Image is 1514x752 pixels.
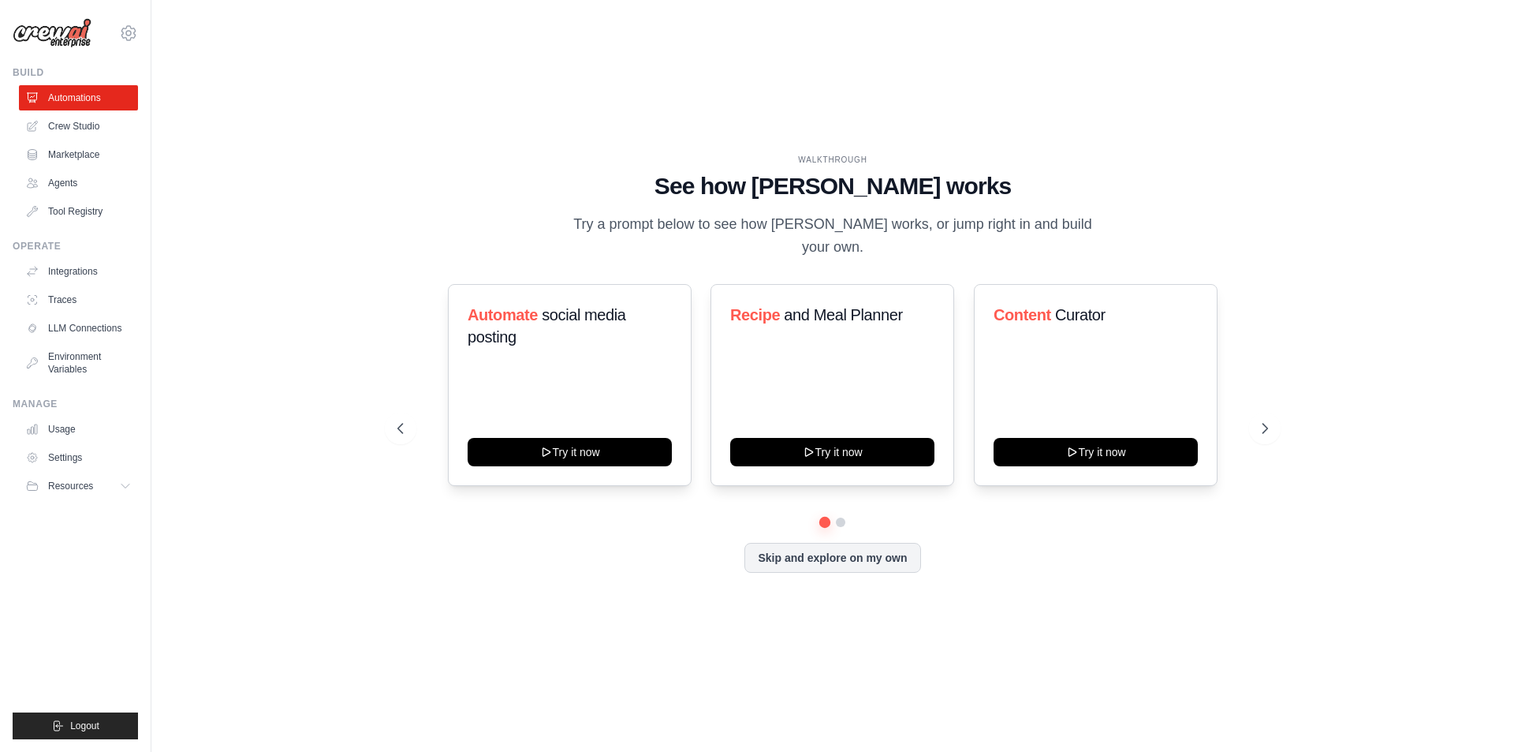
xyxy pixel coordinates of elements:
div: WALKTHROUGH [397,154,1268,166]
a: Usage [19,417,138,442]
button: Skip and explore on my own [744,543,920,573]
button: Logout [13,713,138,739]
span: Automate [468,306,538,324]
span: and Meal Planner [785,306,903,324]
a: Automations [19,85,138,110]
span: social media posting [468,306,626,346]
span: Recipe [730,306,780,324]
a: LLM Connections [19,316,138,341]
img: Logo [13,18,91,48]
button: Resources [19,473,138,499]
span: Logout [70,720,99,732]
a: Traces [19,287,138,312]
div: Manage [13,398,138,410]
h1: See how [PERSON_NAME] works [397,172,1268,200]
div: Build [13,66,138,79]
button: Try it now [468,438,672,466]
span: Curator [1055,306,1106,324]
a: Settings [19,445,138,470]
a: Crew Studio [19,114,138,139]
a: Tool Registry [19,199,138,224]
p: Try a prompt below to see how [PERSON_NAME] works, or jump right in and build your own. [568,213,1098,260]
a: Environment Variables [19,344,138,382]
span: Resources [48,480,93,492]
a: Integrations [19,259,138,284]
div: Operate [13,240,138,253]
button: Try it now [730,438,934,466]
button: Try it now [994,438,1198,466]
a: Marketplace [19,142,138,167]
span: Content [994,306,1051,324]
a: Agents [19,170,138,196]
